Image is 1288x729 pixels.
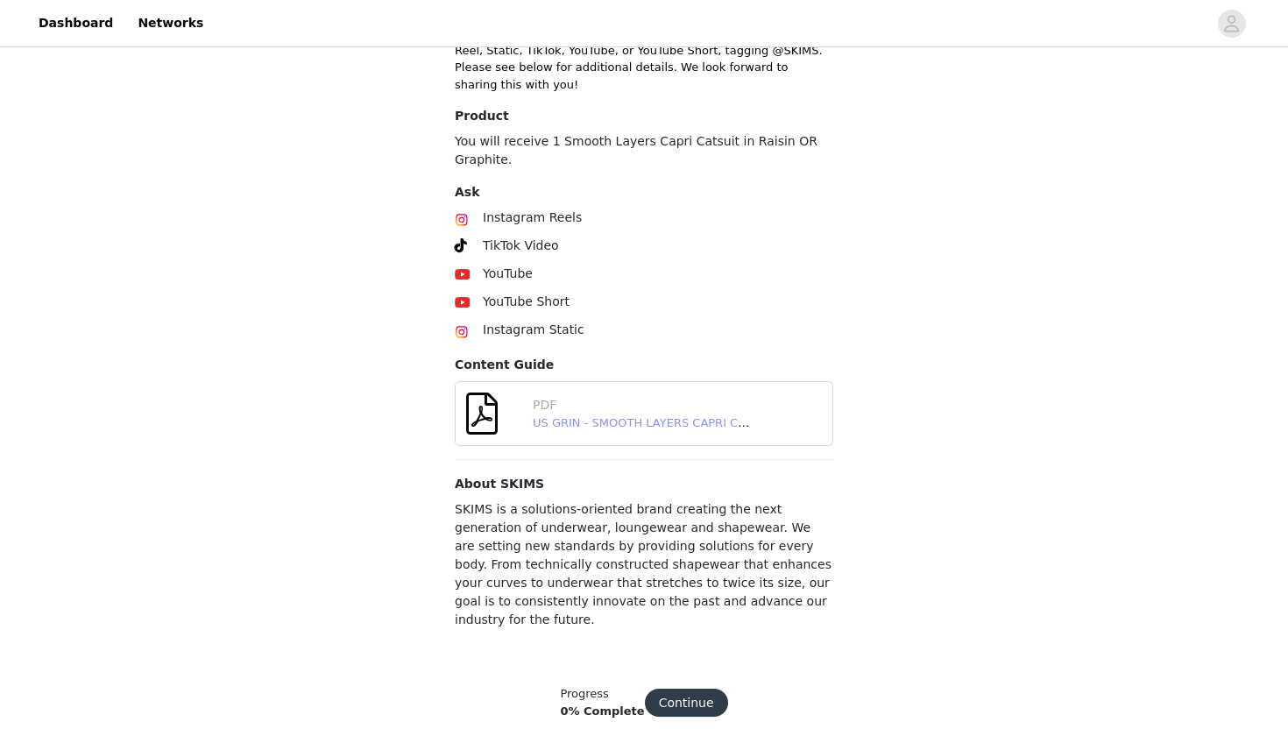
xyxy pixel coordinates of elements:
[455,107,833,125] h4: Product
[455,325,469,339] img: Instagram Icon
[533,416,850,429] a: US GRIN - SMOOTH LAYERS CAPRI CATSUIT - [DATE].pdf
[483,238,559,252] span: TikTok Video
[455,500,833,629] p: SKIMS is a solutions-oriented brand creating the next generation of underwear, loungewear and sha...
[28,4,124,43] a: Dashboard
[455,132,833,169] p: You will receive 1 Smooth Layers Capri Catsuit in Raisin OR Graphite.
[483,210,582,224] span: Instagram Reels
[127,4,214,43] a: Networks
[1223,10,1240,38] div: avatar
[455,213,469,227] img: Instagram Icon
[455,356,833,374] h4: Content Guide
[560,685,644,703] div: Progress
[483,322,584,336] span: Instagram Static
[455,475,833,493] h4: About SKIMS
[560,703,644,720] div: 0% Complete
[455,59,833,93] p: Please see below for additional details. We look forward to sharing this with you!
[483,294,570,308] span: YouTube Short
[483,266,533,280] span: YouTube
[533,398,556,412] span: PDF
[455,183,833,202] h4: Ask
[645,689,728,717] button: Continue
